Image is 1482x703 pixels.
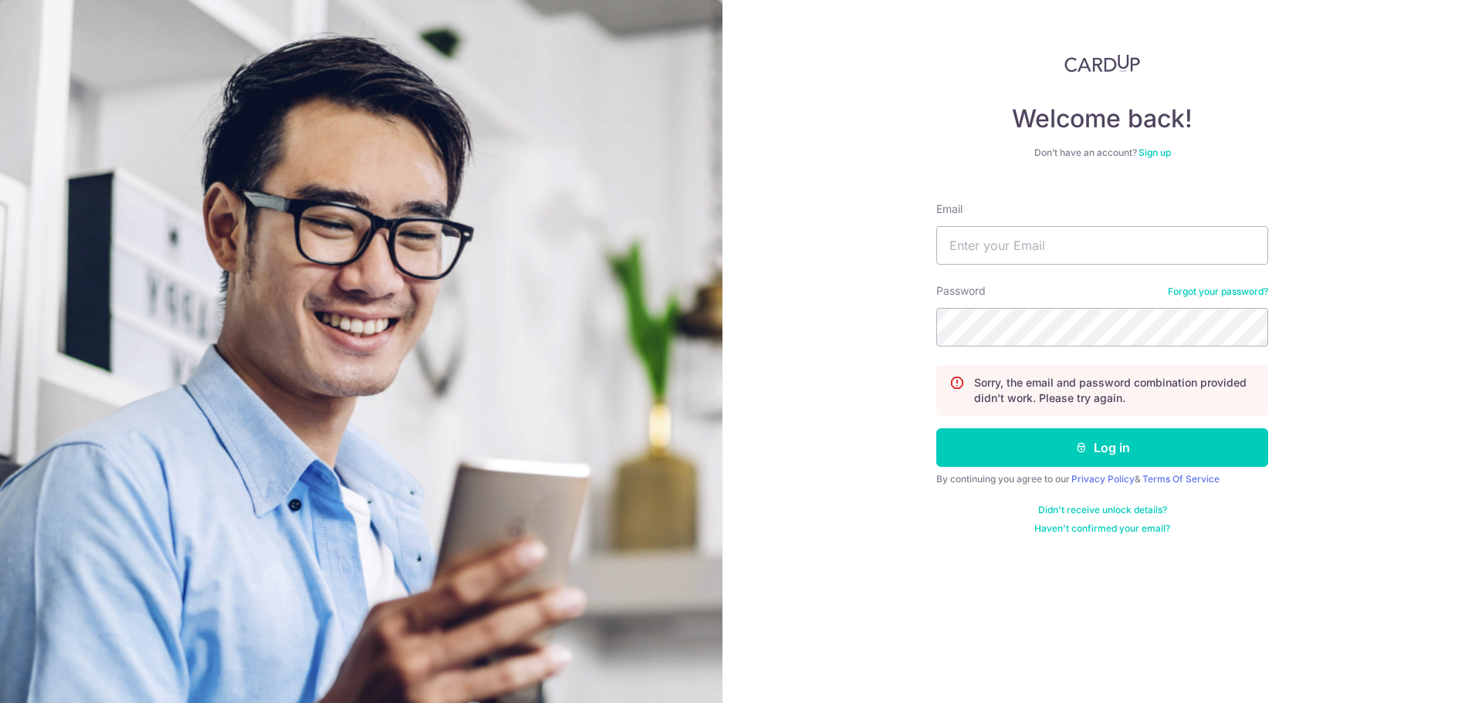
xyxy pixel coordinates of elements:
label: Password [936,283,986,299]
a: Didn't receive unlock details? [1038,504,1167,516]
p: Sorry, the email and password combination provided didn't work. Please try again. [974,375,1255,406]
a: Haven't confirmed your email? [1034,522,1170,535]
label: Email [936,201,963,217]
a: Forgot your password? [1168,286,1268,298]
a: Terms Of Service [1142,473,1220,485]
input: Enter your Email [936,226,1268,265]
img: CardUp Logo [1064,54,1140,73]
a: Privacy Policy [1071,473,1135,485]
button: Log in [936,428,1268,467]
a: Sign up [1139,147,1171,158]
div: By continuing you agree to our & [936,473,1268,485]
h4: Welcome back! [936,103,1268,134]
div: Don’t have an account? [936,147,1268,159]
